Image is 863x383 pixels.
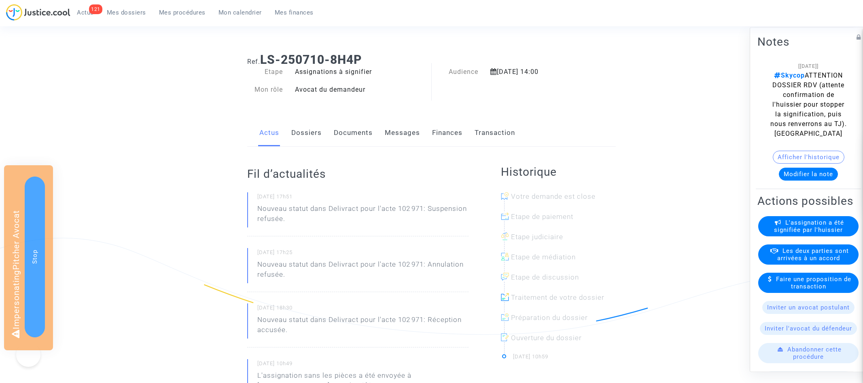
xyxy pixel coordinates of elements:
[776,276,851,290] span: Faire une proposition de transaction
[153,6,212,19] a: Mes procédures
[100,6,153,19] a: Mes dossiers
[475,120,515,146] a: Transaction
[257,315,469,339] p: Nouveau statut dans Delivract pour l'acte 102 971: Réception accusée.
[107,9,146,16] span: Mes dossiers
[259,120,279,146] a: Actus
[6,4,70,21] img: jc-logo.svg
[70,6,100,19] a: 121Actus
[247,58,260,65] span: Ref.
[257,204,469,228] p: Nouveau statut dans Delivract pour l'acte 102 971: Suspension refusée.
[787,346,842,360] span: Abandonner cette procédure
[257,304,469,315] small: [DATE] 18h30
[432,67,485,77] div: Audience
[89,4,102,14] div: 121
[257,249,469,259] small: [DATE] 17h25
[4,165,53,350] div: Impersonating
[757,194,859,208] h2: Actions possibles
[218,9,262,16] span: Mon calendrier
[774,219,844,234] span: L'assignation a été signifiée par l'huissier
[291,120,322,146] a: Dossiers
[257,259,469,284] p: Nouveau statut dans Delivract pour l'acte 102 971: Annulation refusée.
[159,9,206,16] span: Mes procédures
[777,247,849,262] span: Les deux parties sont arrivées à un accord
[25,177,45,337] button: Stop
[257,193,469,204] small: [DATE] 17h51
[212,6,268,19] a: Mon calendrier
[770,72,847,137] span: ATTENTION DOSSIER RDV (attente confirmation de l'huissier pour stopper la signification, puis nou...
[767,304,850,311] span: Inviter un avocat postulant
[31,250,38,264] span: Stop
[501,165,616,179] h2: Historique
[268,6,320,19] a: Mes finances
[241,67,289,77] div: Etape
[432,120,462,146] a: Finances
[16,343,40,367] iframe: Help Scout Beacon - Open
[779,168,838,181] button: Modifier la note
[257,360,469,370] small: [DATE] 10h49
[511,192,596,200] span: Votre demande est close
[241,85,289,95] div: Mon rôle
[484,67,590,77] div: [DATE] 14:00
[334,120,373,146] a: Documents
[247,167,469,181] h2: Fil d’actualités
[275,9,314,16] span: Mes finances
[774,72,805,79] span: Skycop
[77,9,94,16] span: Actus
[260,53,362,67] b: LS-250710-8H4P
[289,67,432,77] div: Assignations à signifier
[385,120,420,146] a: Messages
[289,85,432,95] div: Avocat du demandeur
[757,35,859,49] h2: Notes
[773,151,844,164] button: Afficher l'historique
[798,63,818,69] span: [[DATE]]
[765,325,852,332] span: Inviter l'avocat du défendeur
